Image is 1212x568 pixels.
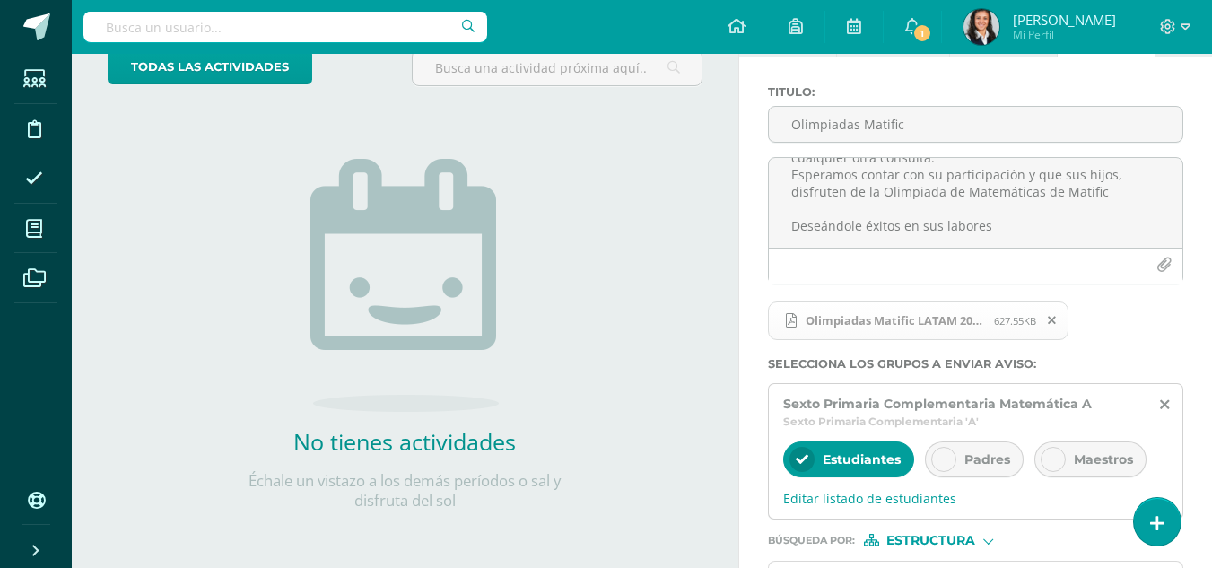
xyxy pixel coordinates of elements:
div: [object Object] [864,534,998,546]
textarea: Queridos Padres de Familia Se les invita a participar en la Olimpiada de Matemática Matific a niv... [769,158,1182,248]
img: d0921a25bd0d339a1fefe8a8dabbe108.png [963,9,999,45]
span: Búsqueda por : [768,536,855,546]
label: Selecciona los grupos a enviar aviso : [768,357,1183,371]
span: Olimpiadas Matific LATAM 2025.pdf [797,313,994,328]
a: Evento [950,13,1057,57]
span: 1 [912,23,932,43]
img: no_activities.png [310,159,499,412]
input: Titulo [769,107,1182,142]
span: 627.55KB [994,314,1036,328]
a: Aviso [1058,13,1154,57]
span: Estructura [886,536,975,546]
span: Padres [964,451,1010,468]
span: Maestros [1074,451,1133,468]
input: Busca una actividad próxima aquí... [413,50,701,85]
input: Busca un usuario... [83,12,487,42]
a: Tarea [739,13,836,57]
span: [PERSON_NAME] [1013,11,1116,29]
span: Remover archivo [1037,310,1068,330]
span: Sexto Primaria Complementaria 'A' [783,415,979,428]
h2: No tienes actividades [225,426,584,457]
span: Sexto Primaria Complementaria Matemática A [783,396,1092,412]
label: Titulo : [768,85,1183,99]
p: Échale un vistazo a los demás períodos o sal y disfruta del sol [225,471,584,511]
span: Olimpiadas Matific LATAM 2025.pdf [768,301,1068,341]
span: Estudiantes [823,451,901,468]
a: todas las Actividades [108,49,312,84]
span: Editar listado de estudiantes [783,490,1168,507]
span: Mi Perfil [1013,27,1116,42]
a: Examen [837,13,949,57]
